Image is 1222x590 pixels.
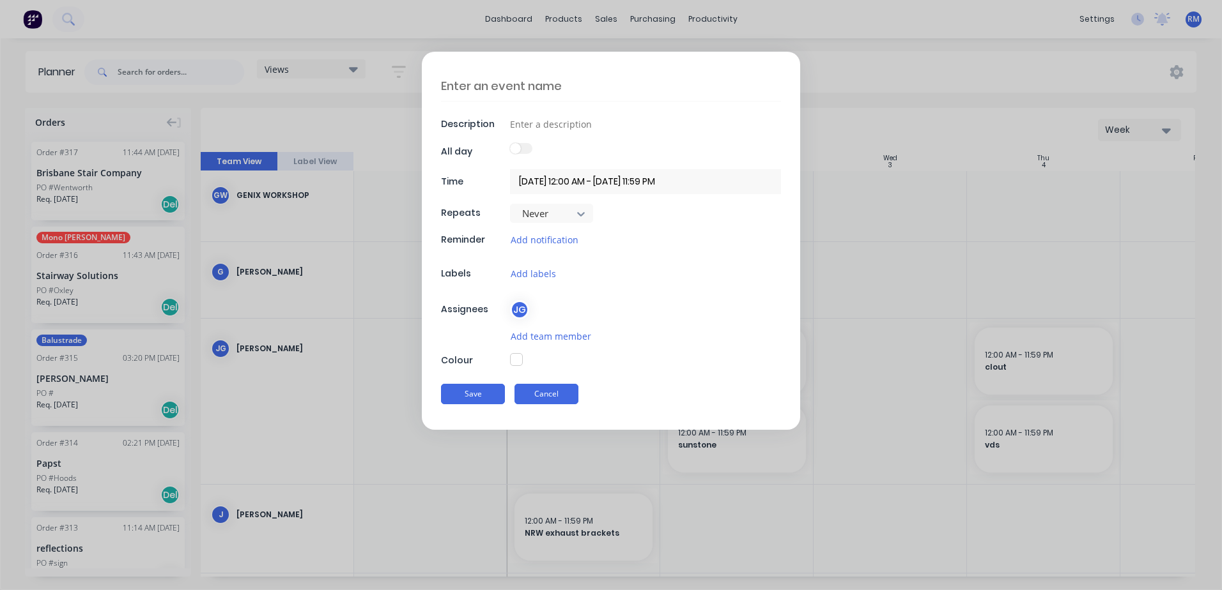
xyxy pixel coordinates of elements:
div: Description [441,117,507,131]
div: Repeats [441,206,507,220]
div: Time [441,175,507,188]
div: Colour [441,354,507,367]
div: Reminder [441,233,507,246]
input: Enter a description [510,114,781,133]
button: Add labels [510,266,557,281]
button: Cancel [514,384,578,404]
div: JG [510,300,529,319]
div: Assignees [441,303,507,316]
button: Add notification [510,232,579,247]
button: Save [441,384,505,404]
button: Add team member [510,329,592,344]
div: Labels [441,267,507,280]
div: All day [441,145,507,158]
